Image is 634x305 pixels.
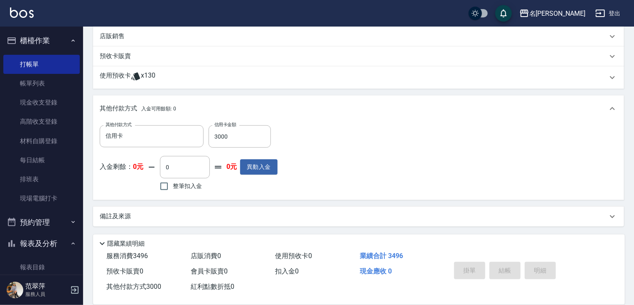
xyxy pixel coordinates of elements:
div: 預收卡販賣 [93,46,624,66]
img: Person [7,282,23,298]
button: 報表及分析 [3,233,80,254]
p: 備註及來源 [100,212,131,221]
button: 名[PERSON_NAME] [516,5,589,22]
p: 隱藏業績明細 [107,239,145,248]
span: 扣入金 0 [275,267,299,275]
div: 店販銷售 [93,27,624,46]
a: 排班表 [3,170,80,189]
a: 高階收支登錄 [3,112,80,131]
a: 帳單列表 [3,74,80,93]
button: 異動入金 [240,159,278,175]
a: 現金收支登錄 [3,93,80,112]
span: 服務消費 3496 [106,252,148,260]
span: 店販消費 0 [191,252,221,260]
a: 材料自購登錄 [3,132,80,151]
p: 預收卡販賣 [100,52,131,61]
button: save [495,5,512,22]
span: 入金可用餘額: 0 [141,106,177,112]
a: 報表目錄 [3,258,80,277]
p: 店販銷售 [100,32,125,41]
span: 紅利點數折抵 0 [191,283,234,290]
button: 櫃檯作業 [3,30,80,51]
span: 業績合計 3496 [360,252,403,260]
a: 每日結帳 [3,151,80,170]
label: 其他付款方式 [106,122,132,128]
button: 預約管理 [3,212,80,233]
span: 整筆扣入金 [173,182,202,190]
strong: 0元 [226,163,237,171]
p: 服務人員 [25,290,68,298]
h5: 范翠萍 [25,282,68,290]
a: 現場電腦打卡 [3,189,80,208]
p: 使用預收卡 [100,71,131,84]
span: 使用預收卡 0 [275,252,312,260]
span: 會員卡販賣 0 [191,267,228,275]
strong: 0元 [133,163,143,171]
div: 備註及來源 [93,207,624,227]
div: 其他付款方式入金可用餘額: 0 [93,95,624,122]
div: 名[PERSON_NAME] [529,8,585,19]
a: 打帳單 [3,55,80,74]
button: 登出 [592,6,624,21]
p: 入金剩餘： [100,163,143,171]
span: 現金應收 0 [360,267,392,275]
label: 信用卡金額 [214,122,236,128]
img: Logo [10,7,34,18]
div: 使用預收卡x130 [93,66,624,89]
span: x130 [141,71,155,84]
p: 其他付款方式 [100,104,176,113]
span: 預收卡販賣 0 [106,267,143,275]
span: 其他付款方式 3000 [106,283,161,290]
